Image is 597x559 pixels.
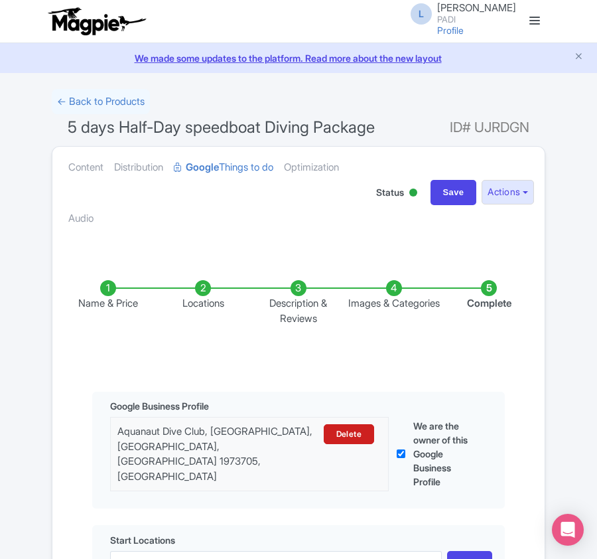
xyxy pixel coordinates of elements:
[413,419,475,489] label: We are the owner of this Google Business Profile
[324,424,374,444] a: Delete
[110,533,175,547] span: Start Locations
[403,3,516,24] a: L [PERSON_NAME] PADI
[45,7,148,36] img: logo-ab69f6fb50320c5b225c76a69d11143b.png
[376,185,404,199] span: Status
[437,15,516,24] small: PADI
[284,147,339,189] a: Optimization
[574,50,584,65] button: Close announcement
[114,147,163,189] a: Distribution
[68,118,375,137] span: 5 days Half-Day speedboat Diving Package
[552,514,584,546] div: Open Intercom Messenger
[174,147,273,189] a: GoogleThings to do
[437,25,464,36] a: Profile
[117,424,316,484] div: Aquanaut Dive Club, [GEOGRAPHIC_DATA], [GEOGRAPHIC_DATA], [GEOGRAPHIC_DATA] 1973705, [GEOGRAPHIC_...
[60,280,156,326] li: Name & Price
[411,3,432,25] span: L
[110,399,209,413] span: Google Business Profile
[156,280,251,326] li: Locations
[441,280,537,326] li: Complete
[407,183,420,204] div: Active
[52,89,150,115] a: ← Back to Products
[251,280,346,326] li: Description & Reviews
[482,180,534,204] button: Actions
[68,147,103,189] a: Content
[437,1,516,14] span: [PERSON_NAME]
[8,51,589,65] a: We made some updates to the platform. Read more about the new layout
[450,114,529,141] span: ID# UJRDGN
[68,198,94,240] a: Audio
[346,280,442,326] li: Images & Categories
[431,180,477,205] input: Save
[186,160,219,175] strong: Google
